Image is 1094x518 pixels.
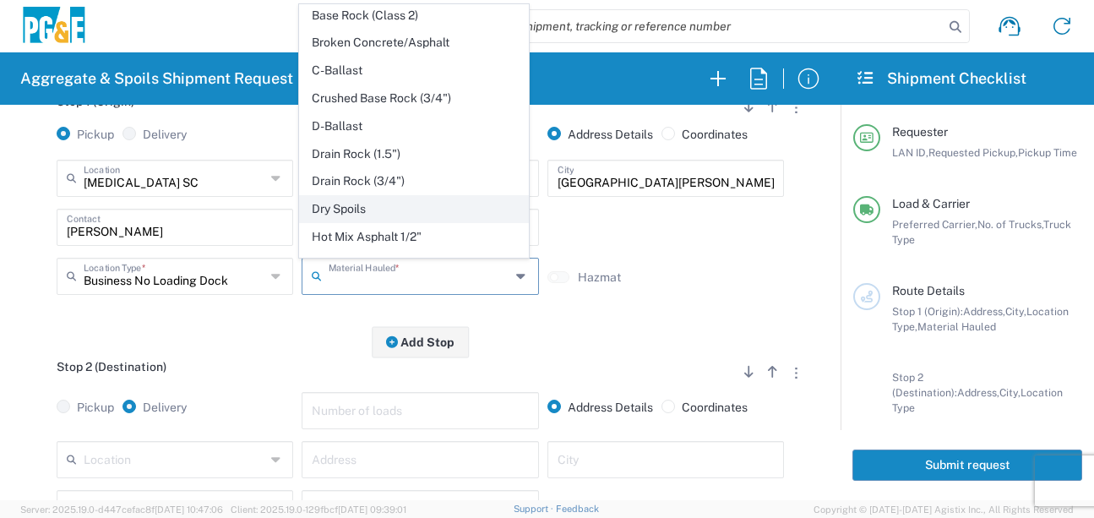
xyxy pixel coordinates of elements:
[814,502,1074,517] span: Copyright © [DATE]-[DATE] Agistix Inc., All Rights Reserved
[578,270,621,285] label: Hazmat
[999,386,1021,399] span: City,
[155,504,223,515] span: [DATE] 10:47:06
[300,113,529,139] span: D-Ballast
[372,326,470,357] button: Add Stop
[892,125,948,139] span: Requester
[928,146,1018,159] span: Requested Pickup,
[957,386,999,399] span: Address,
[300,224,529,250] span: Hot Mix Asphalt 1/2"
[917,320,996,333] span: Material Hauled
[300,168,529,194] span: Drain Rock (3/4")
[20,68,293,89] h2: Aggregate & Spoils Shipment Request
[300,196,529,222] span: Dry Spoils
[661,400,748,415] label: Coordinates
[892,146,928,159] span: LAN ID,
[977,218,1043,231] span: No. of Trucks,
[20,7,88,46] img: pge
[57,360,166,374] span: Stop 2 (Destination)
[892,218,977,231] span: Preferred Carrier,
[1018,146,1077,159] span: Pickup Time
[963,305,1005,318] span: Address,
[661,127,748,142] label: Coordinates
[892,284,965,297] span: Route Details
[300,141,529,167] span: Drain Rock (1.5")
[852,450,1082,481] button: Submit request
[514,504,556,514] a: Support
[892,371,957,399] span: Stop 2 (Destination):
[556,504,599,514] a: Feedback
[300,85,529,112] span: Crushed Base Rock (3/4")
[338,504,406,515] span: [DATE] 09:39:01
[231,504,406,515] span: Client: 2025.19.0-129fbcf
[856,68,1026,89] h2: Shipment Checklist
[20,504,223,515] span: Server: 2025.19.0-d447cefac8f
[892,197,970,210] span: Load & Carrier
[506,10,944,42] input: Shipment, tracking or reference number
[892,305,963,318] span: Stop 1 (Origin):
[1005,305,1026,318] span: City,
[547,127,653,142] label: Address Details
[547,400,653,415] label: Address Details
[300,252,529,278] span: Hot Mix Asphalt 3/8"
